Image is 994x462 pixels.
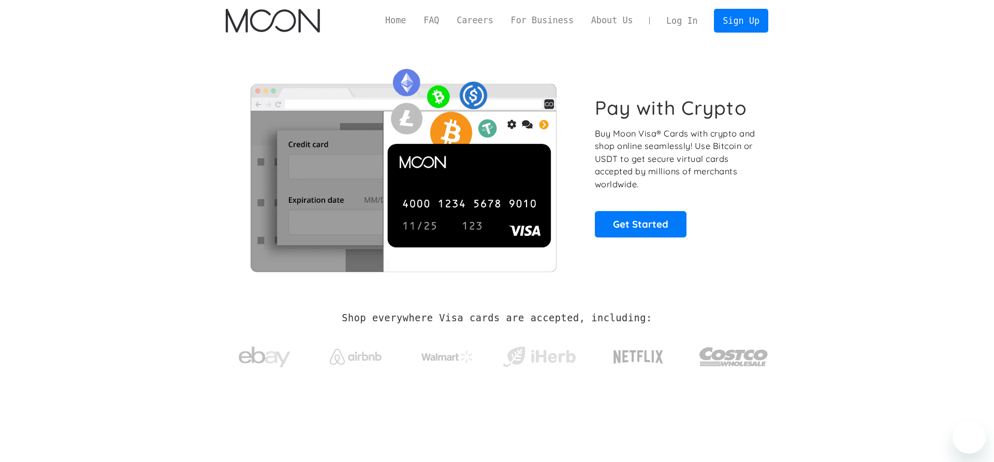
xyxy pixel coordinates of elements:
img: Moon Cards let you spend your crypto anywhere Visa is accepted. [226,62,580,272]
img: Airbnb [330,349,382,365]
iframe: Pulsante per aprire la finestra di messaggistica [953,421,986,454]
img: iHerb [501,344,578,370]
a: Get Started [595,211,686,237]
a: For Business [502,14,582,27]
h2: Shop everywhere Visa cards are accepted, including: [342,312,652,324]
a: About Us [582,14,642,27]
a: Log In [657,9,706,32]
a: ebay [226,331,303,379]
a: Sign Up [714,9,768,32]
h1: Pay with Crypto [595,96,747,120]
a: FAQ [415,14,448,27]
img: Costco [699,337,768,376]
a: Netflix [592,334,685,375]
a: Airbnb [317,338,394,370]
a: Home [376,14,415,27]
img: Moon Logo [226,9,319,33]
img: Netflix [612,344,664,370]
img: Walmart [421,351,473,363]
a: Costco [699,327,768,381]
a: Walmart [409,340,486,368]
p: Buy Moon Visa® Cards with crypto and shop online seamlessly! Use Bitcoin or USDT to get secure vi... [595,127,757,191]
img: ebay [239,341,290,374]
a: iHerb [501,333,578,376]
a: Careers [448,14,502,27]
a: home [226,9,319,33]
